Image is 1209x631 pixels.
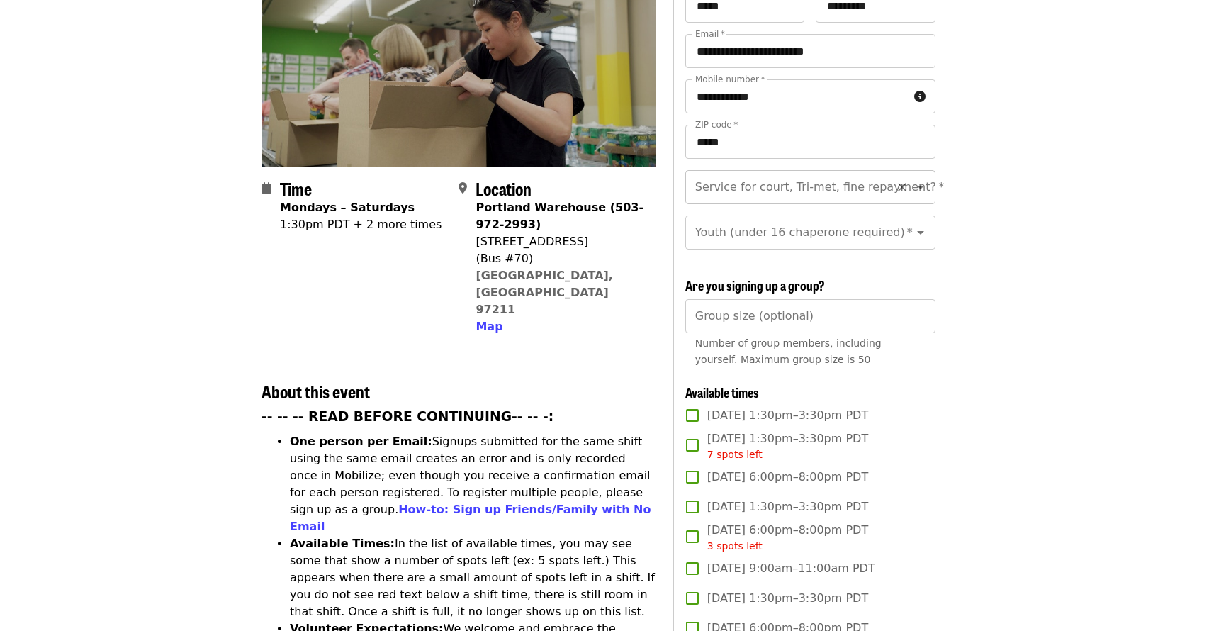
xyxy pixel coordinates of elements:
span: [DATE] 6:00pm–8:00pm PDT [707,522,868,554]
span: Time [280,176,312,201]
i: map-marker-alt icon [459,182,467,195]
span: Map [476,320,502,333]
span: Location [476,176,532,201]
div: (Bus #70) [476,250,644,267]
span: 7 spots left [707,449,763,460]
span: [DATE] 1:30pm–3:30pm PDT [707,590,868,607]
li: In the list of available times, you may see some that show a number of spots left (ex: 5 spots le... [290,535,656,620]
a: [GEOGRAPHIC_DATA], [GEOGRAPHIC_DATA] 97211 [476,269,613,316]
span: [DATE] 6:00pm–8:00pm PDT [707,469,868,486]
li: Signups submitted for the same shift using the same email creates an error and is only recorded o... [290,433,656,535]
button: Clear [892,177,912,197]
strong: Portland Warehouse (503-972-2993) [476,201,643,231]
strong: Available Times: [290,537,395,550]
span: 3 spots left [707,540,763,552]
label: Mobile number [695,75,765,84]
label: Email [695,30,725,38]
span: [DATE] 1:30pm–3:30pm PDT [707,498,868,515]
div: 1:30pm PDT + 2 more times [280,216,442,233]
input: Email [685,34,935,68]
button: Open [911,177,930,197]
div: [STREET_ADDRESS] [476,233,644,250]
i: calendar icon [262,182,271,195]
button: Map [476,318,502,335]
span: Number of group members, including yourself. Maximum group size is 50 [695,337,882,365]
button: Open [911,223,930,242]
input: ZIP code [685,125,935,159]
strong: One person per Email: [290,435,432,448]
strong: Mondays – Saturdays [280,201,415,214]
a: How-to: Sign up Friends/Family with No Email [290,503,651,533]
input: [object Object] [685,299,935,333]
strong: -- -- -- READ BEFORE CONTINUING-- -- -: [262,409,553,424]
span: Are you signing up a group? [685,276,825,294]
span: About this event [262,379,370,403]
span: Available times [685,383,759,401]
label: ZIP code [695,121,738,129]
span: [DATE] 1:30pm–3:30pm PDT [707,407,868,424]
span: [DATE] 1:30pm–3:30pm PDT [707,430,868,462]
span: [DATE] 9:00am–11:00am PDT [707,560,875,577]
input: Mobile number [685,79,909,113]
i: circle-info icon [914,90,926,104]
